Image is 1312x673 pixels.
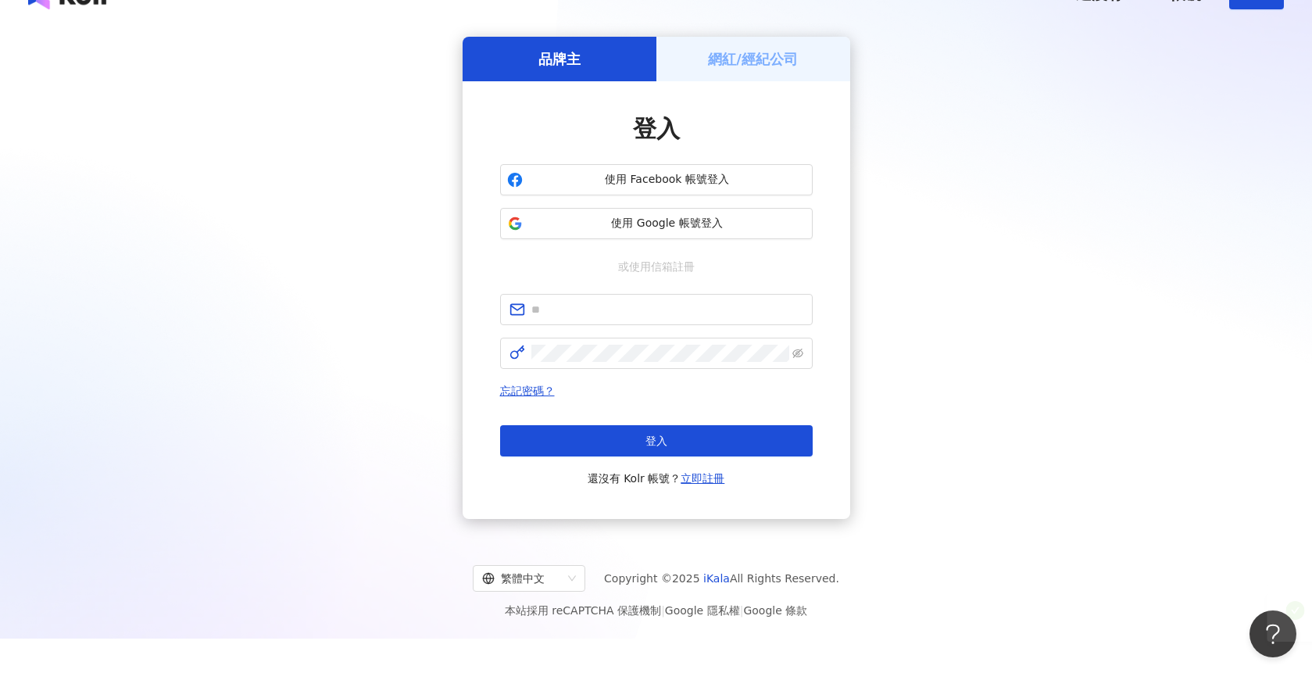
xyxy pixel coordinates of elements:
span: check-circle [1012,601,1031,620]
span: 使用 Facebook 帳號登入 [529,172,806,188]
a: 立即註冊 [681,472,724,485]
button: 登入 [500,425,813,456]
span: 或使用信箱註冊 [607,258,706,275]
span: 還沒有 Kolr 帳號？ [588,469,725,488]
a: Google 隱私權 [665,604,740,617]
h5: 網紅/經紀公司 [708,49,798,69]
div: 繁體中文 [482,566,562,591]
span: | [661,604,665,617]
h5: 品牌主 [538,49,581,69]
span: Copyright © 2025 All Rights Reserved. [604,569,839,588]
a: iKala [703,572,730,585]
span: 登入 [633,115,680,142]
span: 本站採用 reCAPTCHA 保護機制 [505,601,807,620]
span: | [740,604,744,617]
a: 忘記密碼？ [500,385,555,397]
a: Google 條款 [743,604,807,617]
span: 登入 [645,435,667,447]
span: eye-invisible [792,348,803,359]
span: close [1260,605,1271,616]
div: 登入成功 [1040,601,1274,620]
span: 使用 Google 帳號登入 [529,216,806,231]
button: 使用 Facebook 帳號登入 [500,164,813,195]
button: 使用 Google 帳號登入 [500,208,813,239]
